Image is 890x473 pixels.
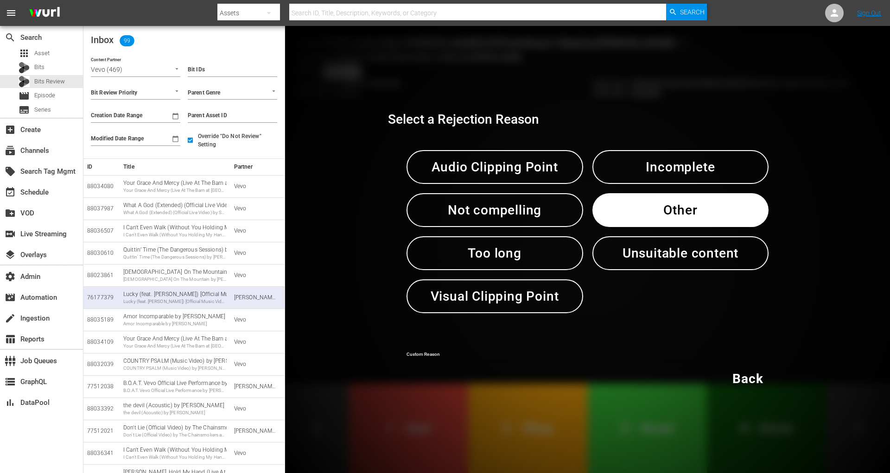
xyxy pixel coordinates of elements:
a: Sign Out [857,9,881,17]
div: Amor Incomparable by Inmer Benitez [123,313,227,327]
div: Vevo [234,271,277,279]
div: 88033392 [87,405,116,413]
button: Too long [407,236,583,270]
span: Channels [5,145,16,156]
span: Incomplete [617,156,745,178]
div: I Can't Even Walk (Without You Holding My Hand) (Live At [PERSON_NAME][GEOGRAPHIC_DATA], [GEOGRAP... [123,454,227,460]
button: Open [269,87,278,95]
h2: Select a Rejection Reason [388,113,539,127]
div: [DEMOGRAPHIC_DATA] On The Mountain by [PERSON_NAME] [123,276,227,283]
div: 88030610 [87,249,116,257]
div: Wurl Sales [234,427,277,435]
th: Title [120,158,230,175]
span: 99 [120,37,134,44]
div: What A God (Extended) (Official Live Video) by SEU Worship, ONE HOUSE, Kenzie Walker, Chelsea Pla... [123,202,227,216]
div: 88035189 [87,316,116,324]
div: [PERSON_NAME] Sales [234,294,277,302]
button: Back [708,362,787,396]
span: Overlays [5,249,16,260]
div: Lucky (feat. [PERSON_NAME]) [Official Music Video] by [PERSON_NAME] [123,298,227,305]
div: I Can't Even Walk (Without You Holding My Hand) (Live At Gaither Studios, Alexandria, IN, 2024) b... [123,446,227,460]
div: Don't Lie (Official Video) by The Chainsmokers and Kim Petras [123,424,227,438]
input: Content Partner [91,64,154,76]
div: Vevo [234,205,277,213]
label: Content Partner [91,58,121,62]
div: Bits Review [19,76,30,87]
div: Quittin’ Time (The Dangerous Sessions) by [PERSON_NAME] [123,254,227,260]
div: Your Grace And Mercy (Live At The Barn at [GEOGRAPHIC_DATA], [GEOGRAPHIC_DATA], [GEOGRAPHIC_DATA]... [123,343,227,349]
span: VOD [5,208,16,219]
div: Vevo [234,316,277,324]
span: Episode [19,90,30,101]
div: 88023861 [87,271,116,279]
span: Bits Review [34,77,65,86]
button: Unsuitable content [592,236,769,270]
th: ID [83,158,120,175]
div: 88034109 [87,338,116,346]
div: I Can't Even Walk (Without You Holding My Hand) (Live At Gaither Studios, Alexandria, IN, 2024) b... [123,224,227,238]
div: What A God (Extended) (Official Live Video) by SEU Worship, ONE HOUSE, [PERSON_NAME], [PERSON_NAM... [123,209,227,216]
div: Your Grace And Mercy (Live At The Barn at [GEOGRAPHIC_DATA], [GEOGRAPHIC_DATA], [GEOGRAPHIC_DATA]... [123,179,227,194]
span: Too long [431,242,559,265]
span: Unsuitable content [617,242,745,265]
span: Automation [5,292,16,303]
span: Back [732,367,763,390]
span: Series [19,104,30,115]
div: 88032039 [87,360,116,368]
span: Search [5,32,16,43]
div: Quittin’ Time (The Dangerous Sessions) by [PERSON_NAME] [123,246,227,260]
span: Other [617,199,745,221]
div: 88036507 [87,227,116,235]
div: Vevo [234,338,277,346]
button: Search [666,4,707,20]
div: COUNTRY PSALM (Music Video) by Brandon Lake [123,357,227,372]
span: DataPool [5,397,16,408]
div: Amor Incomparable by [PERSON_NAME] [123,321,227,327]
div: Vevo [234,449,277,457]
span: Job Queues [5,355,16,366]
div: 77512021 [87,427,116,435]
div: the devil (Acoustic) by [PERSON_NAME] [123,410,227,416]
div: the devil (Acoustic) by Stephen Wilson Jr. [123,402,227,416]
h2: Inbox [91,33,137,48]
div: Bits [19,62,30,73]
span: Admin [5,271,16,282]
button: Open [172,64,181,73]
span: Visual Clipping Point [431,285,559,308]
div: Vevo [234,360,277,368]
div: Vevo [234,183,277,190]
div: Vevo [234,405,277,413]
span: Episode [34,91,55,100]
div: COUNTRY PSALM (Music Video) by [PERSON_NAME] [123,365,227,372]
div: B.O.A.T. Vevo Official Live Performance by [PERSON_NAME] [123,387,227,394]
div: Vevo [234,227,277,235]
span: Override "Do Not Review" Setting [198,132,270,149]
div: 88034080 [87,183,116,190]
img: ans4CAIJ8jUAAAAAAAAAAAAAAAAAAAAAAAAgQb4GAAAAAAAAAAAAAAAAAAAAAAAAJMjXAAAAAAAAAAAAAAAAAAAAAAAAgAT5G... [22,2,67,24]
span: Series [34,105,51,114]
div: Your Grace And Mercy (Live At The Barn at [GEOGRAPHIC_DATA], [GEOGRAPHIC_DATA], [GEOGRAPHIC_DATA]... [123,187,227,194]
span: Search [680,4,705,20]
button: Incomplete [592,150,769,184]
button: Visual Clipping Point [407,279,583,313]
button: Other [592,193,769,227]
div: Your Grace And Mercy (Live At The Barn at Sycamore Farms, Nashville, TN, 2024) by Gaither ft. Gai... [123,335,227,349]
span: Reports [5,334,16,345]
span: Live Streaming [5,228,16,240]
div: 77512038 [87,383,116,391]
th: Partner [230,158,285,175]
button: Not compelling [407,193,583,227]
span: Audio Clipping Point [431,156,559,178]
div: Don't Lie (Official Video) by The Chainsmokers and [PERSON_NAME] [123,432,227,438]
span: Create [5,124,16,135]
button: Open [172,87,181,95]
span: Schedule [5,187,16,198]
div: Wurl Sales [234,383,277,391]
div: 88036341 [87,449,116,457]
span: Not compelling [431,199,559,221]
span: Ingestion [5,313,16,324]
div: 88037987 [87,205,116,213]
div: [DEMOGRAPHIC_DATA] On The Mountain by [PERSON_NAME] [123,268,227,283]
div: Lucky (feat. [PERSON_NAME]) [Official Music Video] by [PERSON_NAME] [123,290,227,305]
div: Vevo [234,249,277,257]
